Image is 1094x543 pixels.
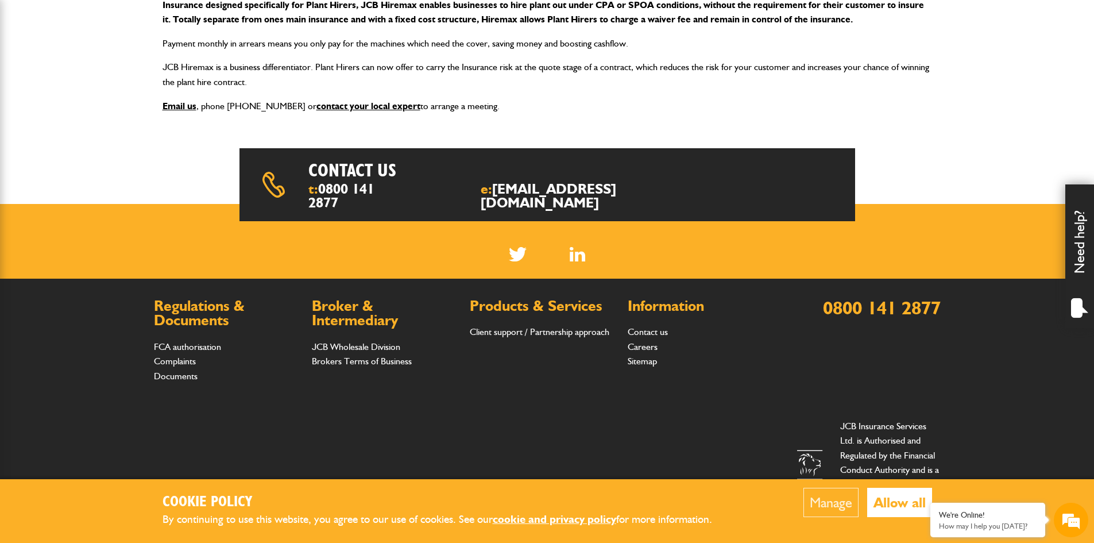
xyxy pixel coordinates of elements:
a: FCA authorisation [154,341,221,352]
a: Client support / Partnership approach [470,326,609,337]
img: Twitter [509,247,527,261]
div: Need help? [1065,184,1094,328]
span: e: [481,182,674,210]
h2: Products & Services [470,299,616,314]
a: cookie and privacy policy [493,513,616,526]
p: JCB Insurance Services Ltd. is Authorised and Regulated by the Financial Conduct Authority and is... [840,419,941,522]
a: 0800 141 2877 [823,296,941,319]
p: By continuing to use this website, you agree to our use of cookies. See our for more information. [163,511,731,529]
a: Sitemap [628,356,657,367]
a: Contact us [628,326,668,337]
p: Payment monthly in arrears means you only pay for the machines which need the cover, saving money... [163,36,932,51]
a: Brokers Terms of Business [312,356,412,367]
a: Documents [154,371,198,382]
h2: Regulations & Documents [154,299,300,328]
p: , phone [PHONE_NUMBER] or to arrange a meeting. [163,99,932,114]
h2: Broker & Intermediary [312,299,458,328]
h2: Contact us [308,160,578,182]
a: Complaints [154,356,196,367]
h2: Cookie Policy [163,494,731,511]
a: Email us [163,101,196,111]
p: JCB Hiremax is a business differentiator. Plant Hirers can now offer to carry the Insurance risk ... [163,60,932,89]
button: Allow all [867,488,932,517]
button: Manage [803,488,859,517]
h2: Information [628,299,774,314]
a: Careers [628,341,658,352]
a: LinkedIn [570,247,585,261]
div: We're Online! [939,510,1037,520]
a: [EMAIL_ADDRESS][DOMAIN_NAME] [481,180,616,211]
a: 0800 141 2877 [308,180,374,211]
a: JCB Wholesale Division [312,341,400,352]
img: Linked In [570,247,585,261]
span: t: [308,182,384,210]
p: How may I help you today? [939,522,1037,530]
a: contact your local expert [316,101,420,111]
